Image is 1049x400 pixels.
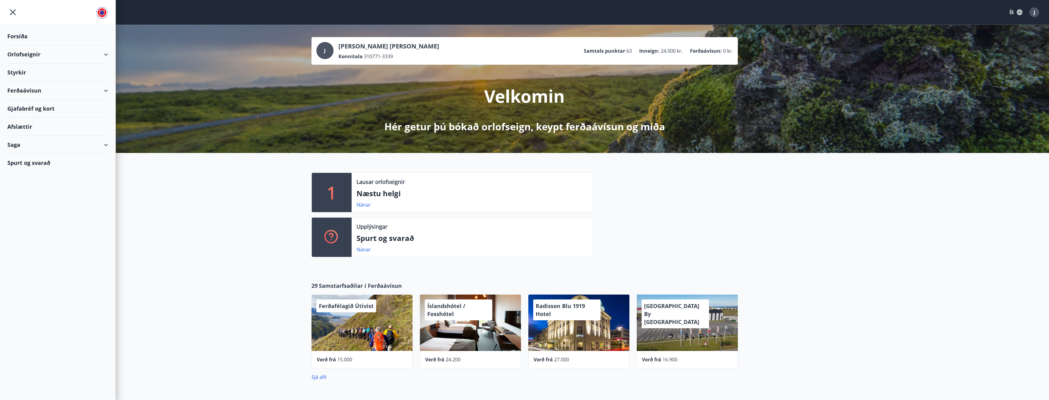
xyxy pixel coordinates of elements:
[338,53,363,60] p: Kennitala
[357,178,405,186] p: Lausar orlofseignir
[7,27,108,45] div: Forsíða
[723,48,733,54] span: 0 kr.
[319,302,374,310] span: Ferðafélagið Útivist
[690,48,722,54] p: Ferðaávísun :
[7,136,108,154] div: Saga
[357,188,588,199] p: Næstu helgi
[311,374,326,380] a: Sjá allt
[584,48,625,54] p: Samtals punktar
[7,118,108,136] div: Afslættir
[554,356,569,363] span: 27.000
[7,82,108,100] div: Ferðaávísun
[384,120,665,133] p: Hér getur þú bókað orlofseign, keypt ferðaávísun og miða
[1034,9,1035,16] span: J
[1027,5,1042,20] button: J
[626,48,632,54] span: 63
[534,356,553,363] span: Verð frá
[662,356,677,363] span: 16.900
[536,302,585,318] span: Radisson Blu 1919 Hotel
[357,246,371,253] a: Nánar
[644,302,699,326] span: [GEOGRAPHIC_DATA] By [GEOGRAPHIC_DATA]
[364,53,393,60] span: 310771-3339
[338,42,439,51] p: [PERSON_NAME] [PERSON_NAME]
[357,233,588,243] p: Spurt og svarað
[337,356,352,363] span: 15.000
[7,100,108,118] div: Gjafabréf og kort
[7,154,108,172] div: Spurt og svarað
[425,356,444,363] span: Verð frá
[357,201,371,208] a: Nánar
[642,356,661,363] span: Verð frá
[327,181,337,204] p: 1
[1006,7,1026,18] button: ÍS
[7,45,108,63] div: Orlofseignir
[484,84,565,108] p: Velkomin
[7,7,18,18] button: menu
[427,302,465,318] span: Íslandshótel / Fosshótel
[661,48,683,54] span: 24.000 kr.
[319,282,402,290] span: Samstarfsaðilar í Ferðaávísun
[324,47,326,54] span: J
[639,48,659,54] p: Inneign :
[96,7,108,19] img: union_logo
[446,356,461,363] span: 24.200
[357,223,387,230] p: Upplýsingar
[311,282,318,290] span: 29
[317,356,336,363] span: Verð frá
[7,63,108,82] div: Styrkir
